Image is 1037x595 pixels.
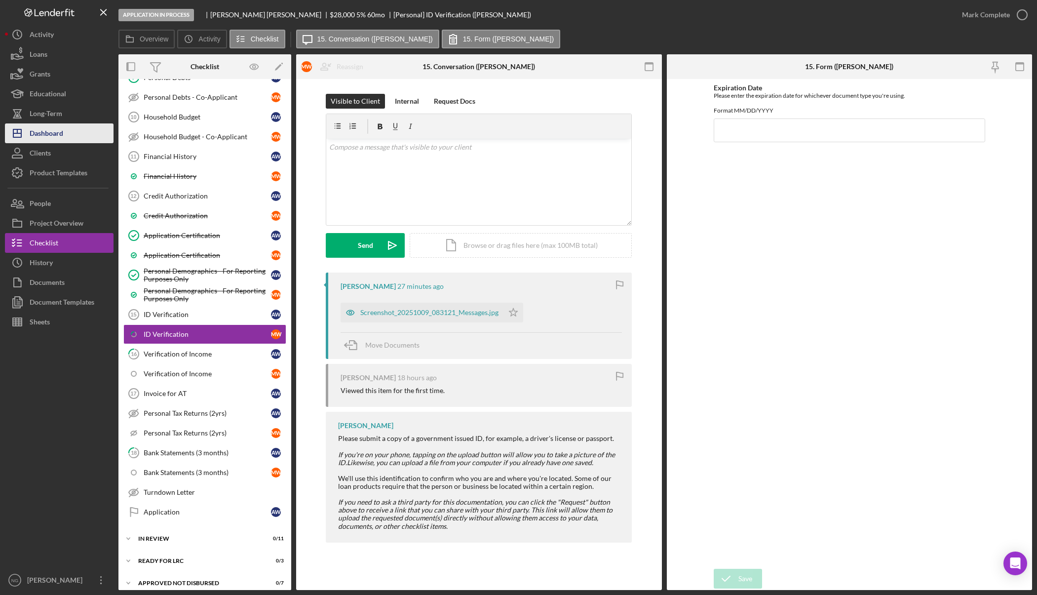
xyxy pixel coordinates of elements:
div: Project Overview [30,213,83,236]
div: Household Budget [144,113,271,121]
button: Product Templates [5,163,114,183]
a: Application CertificationAW [123,226,286,245]
label: Checklist [251,35,279,43]
tspan: 12 [130,193,136,199]
em: If you need to ask a third party for this documentation, you can click the "Request" button above... [338,498,613,530]
div: A W [271,112,281,122]
div: Long-Term [30,104,62,126]
tspan: 15 [130,312,136,317]
a: People [5,194,114,213]
a: Sheets [5,312,114,332]
div: A W [271,448,281,458]
a: Personal Demographics - For Reporting Purposes OnlyMW [123,285,286,305]
button: Save [714,569,762,589]
a: Personal Tax Returns (2yrs)AW [123,403,286,423]
button: Activity [177,30,227,48]
div: Activity [30,25,54,47]
div: Send [358,233,373,258]
div: Verification of Income [144,350,271,358]
div: Bank Statements (3 months) [144,449,271,457]
div: [PERSON_NAME] [341,282,396,290]
div: [PERSON_NAME] [338,422,393,430]
button: Document Templates [5,292,114,312]
div: A W [271,231,281,240]
div: Checklist [191,63,219,71]
div: Application Certification [144,251,271,259]
div: 60 mo [367,11,385,19]
a: 15ID VerificationAW [123,305,286,324]
div: M W [271,250,281,260]
div: 5 % [356,11,366,19]
tspan: 18 [131,449,137,456]
label: Activity [198,35,220,43]
div: A W [271,310,281,319]
button: 15. Form ([PERSON_NAME]) [442,30,560,48]
div: 0 / 11 [266,536,284,542]
div: Reassign [337,57,363,77]
a: Financial HistoryMW [123,166,286,186]
span: Move Documents [365,341,420,349]
div: A W [271,152,281,161]
a: Turndown Letter [123,482,286,502]
div: Personal Tax Returns (2yrs) [144,409,271,417]
div: M W [301,61,312,72]
div: Application [144,508,271,516]
button: Mark Complete [952,5,1032,25]
div: [PERSON_NAME] [PERSON_NAME] [210,11,330,19]
button: Long-Term [5,104,114,123]
button: 15. Conversation ([PERSON_NAME]) [296,30,439,48]
div: Personal Debts - Co-Applicant [144,93,271,101]
a: 16Verification of IncomeAW [123,344,286,364]
label: 15. Form ([PERSON_NAME]) [463,35,554,43]
div: ID Verification [144,311,271,318]
button: Internal [390,94,424,109]
button: Move Documents [341,333,429,357]
a: Bank Statements (3 months)MW [123,463,286,482]
button: Dashboard [5,123,114,143]
div: Ready for LRC [138,558,259,564]
button: Loans [5,44,114,64]
tspan: 11 [130,154,136,159]
div: History [30,253,53,275]
div: M W [271,92,281,102]
button: MWReassign [296,57,373,77]
div: M W [271,369,281,379]
a: Personal Tax Returns (2yrs)MW [123,423,286,443]
div: Bank Statements (3 months) [144,469,271,476]
div: A W [271,389,281,398]
div: Approved Not Disbursed [138,580,259,586]
button: Screenshot_20251009_083121_Messages.jpg [341,303,523,322]
div: Please enter the expiration date for whichever document type you're using. Format MM/DD/YYYY [714,92,985,114]
div: A W [271,191,281,201]
div: 15. Form ([PERSON_NAME]) [805,63,893,71]
time: 2025-10-09 15:32 [397,282,444,290]
div: Loans [30,44,47,67]
button: Visible to Client [326,94,385,109]
div: ​ [338,498,622,530]
a: ID VerificationMW [123,324,286,344]
div: Open Intercom Messenger [1003,552,1027,575]
button: Activity [5,25,114,44]
button: Educational [5,84,114,104]
div: [Personal] ID Verification ([PERSON_NAME]) [393,11,531,19]
button: Overview [118,30,175,48]
a: Personal Demographics - For Reporting Purposes OnlyAW [123,265,286,285]
label: 15. Conversation ([PERSON_NAME]) [317,35,433,43]
a: 11Financial HistoryAW [123,147,286,166]
button: Request Docs [429,94,480,109]
text: NG [11,578,18,583]
div: Mark Complete [962,5,1010,25]
a: Verification of IncomeMW [123,364,286,384]
div: Verification of Income [144,370,271,378]
button: Checklist [5,233,114,253]
div: In Review [138,536,259,542]
div: 0 / 3 [266,558,284,564]
div: M W [271,211,281,221]
div: A W [271,408,281,418]
button: Project Overview [5,213,114,233]
div: Product Templates [30,163,87,185]
em: If you're on your phone, tapping on the upload button will allow you to take a picture of the ID. [338,450,615,467]
div: Checklist [30,233,58,255]
div: Personal Demographics - For Reporting Purposes Only [144,267,271,283]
